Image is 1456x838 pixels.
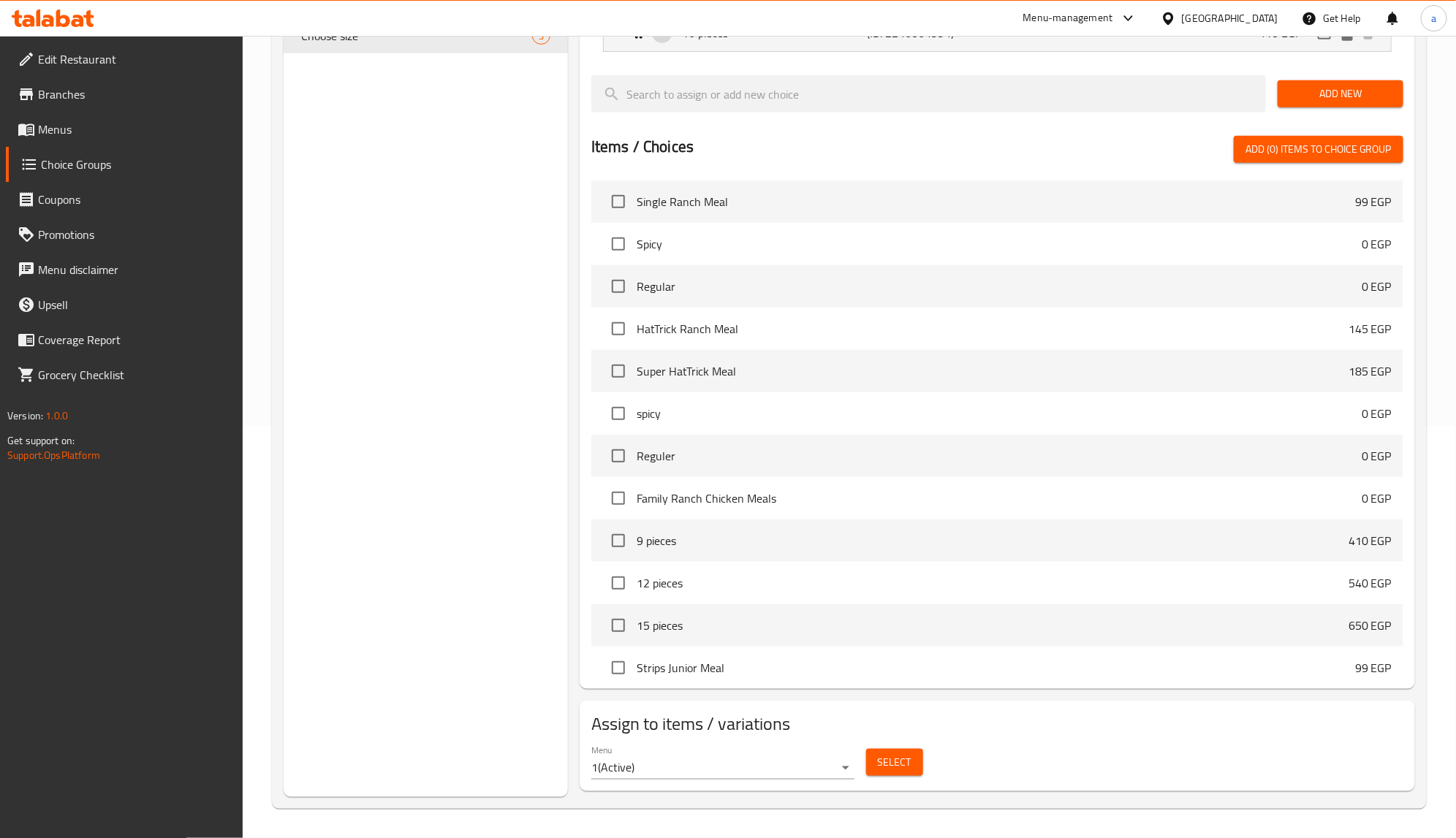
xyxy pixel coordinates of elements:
span: Regular [637,278,1362,295]
input: search [591,75,1266,113]
p: 410 EGP [1259,24,1313,42]
a: Grocery Checklist [6,357,243,392]
span: Menu disclaimer [38,261,232,278]
p: 99 EGP [1355,659,1392,677]
span: Select choice [603,525,634,556]
button: Select [866,749,923,776]
p: 0 EGP [1362,235,1392,253]
p: 16 pieces [682,24,867,42]
span: Choice Groups [41,156,232,173]
span: HatTrick Ranch Meal [637,320,1349,338]
h2: Items / Choices [591,136,694,158]
span: Add (0) items to choice group [1245,140,1392,159]
span: Edit Restaurant [38,50,232,68]
div: [GEOGRAPHIC_DATA] [1182,10,1278,26]
span: Select choice [603,271,634,302]
span: Select choice [603,356,634,386]
a: Edit Restaurant [6,42,243,77]
span: Strips Junior Meal [637,659,1355,677]
span: a [1431,10,1436,26]
h2: Assign to items / variations [591,712,1403,736]
p: 99 EGP [1355,193,1392,210]
span: Family Ranch Chicken Meals [637,490,1362,507]
span: Select choice [603,398,634,429]
p: 0 EGP [1362,278,1392,295]
span: Select choice [603,186,634,217]
p: 650 EGP [1349,617,1392,634]
span: Select choice [603,313,634,344]
a: Choice Groups [6,147,243,182]
span: Menus [38,121,232,138]
span: Select choice [603,568,634,598]
p: 145 EGP [1349,320,1392,338]
div: 1(Active) [591,756,854,780]
span: 1.0.0 [45,406,68,425]
span: Choose size [301,27,532,45]
a: Upsell [6,287,243,322]
span: Select [878,753,911,772]
span: Spicy [637,235,1362,253]
span: Upsell [38,296,232,313]
span: Select choice [603,610,634,641]
a: Coverage Report [6,322,243,357]
span: Single Ranch Meal [637,193,1355,210]
span: Branches [38,85,232,103]
a: Menu disclaimer [6,252,243,287]
span: Coverage Report [38,331,232,348]
button: Add (0) items to choice group [1234,136,1403,163]
span: Add New [1289,85,1392,103]
p: 0 EGP [1362,447,1392,465]
span: Select choice [603,229,634,259]
span: spicy [637,405,1362,422]
span: Super HatTrick Meal [637,362,1349,380]
span: Select choice [603,441,634,471]
span: 15 pieces [637,617,1349,634]
p: 540 EGP [1349,574,1392,592]
button: Add New [1278,80,1403,107]
a: Menus [6,112,243,147]
p: 0 EGP [1362,405,1392,422]
span: Grocery Checklist [38,366,232,384]
p: 0 EGP [1362,490,1392,507]
span: Select choice [603,483,634,514]
span: Coupons [38,191,232,208]
p: 410 EGP [1349,532,1392,549]
span: Get support on: [7,431,75,450]
span: Promotions [38,226,232,243]
a: Coupons [6,182,243,217]
span: Version: [7,406,43,425]
a: Support.OpsPlatform [7,446,100,465]
label: Menu [591,746,613,755]
a: Branches [6,77,243,112]
a: Promotions [6,217,243,252]
span: Reguler [637,447,1362,465]
span: 12 pieces [637,574,1349,592]
p: 185 EGP [1349,362,1392,380]
p: (ID: 2246064994) [867,24,990,42]
span: Select choice [603,652,634,683]
div: Menu-management [1023,9,1113,27]
span: 9 pieces [637,532,1349,549]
